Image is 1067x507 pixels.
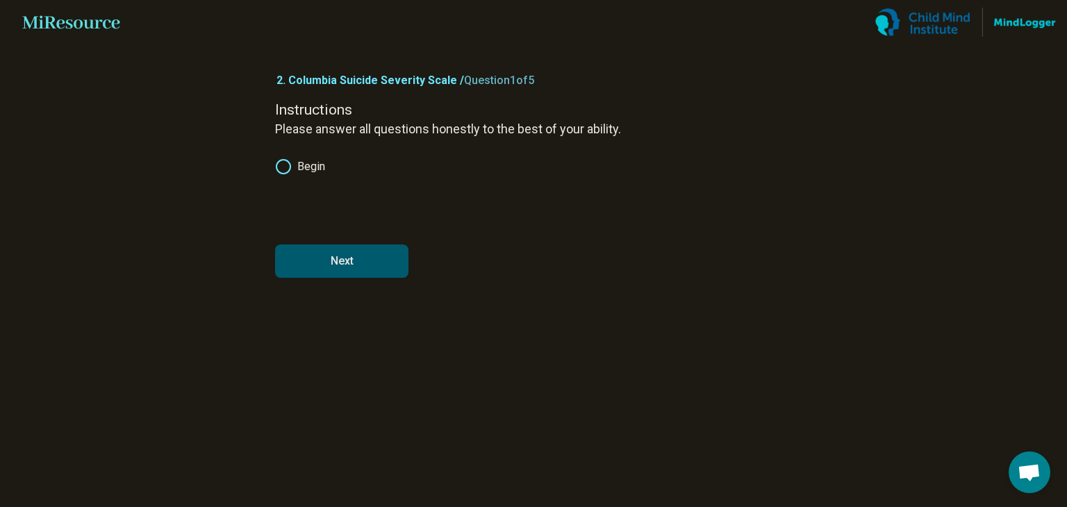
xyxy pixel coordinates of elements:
[464,74,534,87] span: Question 1 of 5
[275,244,408,278] button: Next
[275,119,792,139] p: Please answer all questions honestly to the best of your ability.
[275,158,325,175] label: Begin
[1009,451,1050,493] div: Open chat
[275,100,792,119] h2: Instructions
[275,72,792,89] p: 2. Columbia Suicide Severity Scale /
